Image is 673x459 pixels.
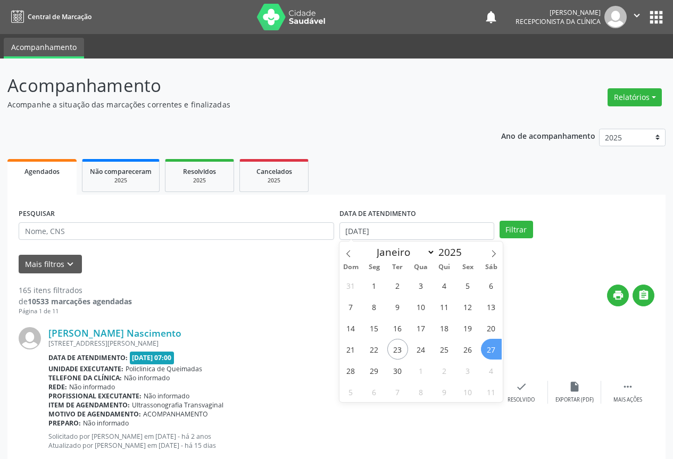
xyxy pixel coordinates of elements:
[516,381,527,393] i: check
[411,318,431,338] span: Setembro 17, 2025
[411,296,431,317] span: Setembro 10, 2025
[247,177,301,185] div: 2025
[24,167,60,176] span: Agendados
[458,339,478,360] span: Setembro 26, 2025
[501,129,595,142] p: Ano de acompanhamento
[364,318,385,338] span: Setembro 15, 2025
[434,296,455,317] span: Setembro 11, 2025
[340,339,361,360] span: Setembro 21, 2025
[481,339,502,360] span: Setembro 27, 2025
[458,381,478,402] span: Outubro 10, 2025
[126,364,202,373] span: Policlinica de Queimadas
[481,360,502,381] span: Outubro 4, 2025
[90,167,152,176] span: Não compareceram
[409,264,433,271] span: Qua
[19,222,334,240] input: Nome, CNS
[28,12,92,21] span: Central de Marcação
[386,264,409,271] span: Ter
[647,8,666,27] button: apps
[48,391,142,400] b: Profissional executante:
[481,296,502,317] span: Setembro 13, 2025
[516,8,601,17] div: [PERSON_NAME]
[173,177,226,185] div: 2025
[48,382,67,391] b: Rede:
[411,339,431,360] span: Setembro 24, 2025
[48,364,123,373] b: Unidade executante:
[7,72,468,99] p: Acompanhamento
[48,410,141,419] b: Motivo de agendamento:
[458,275,478,296] span: Setembro 5, 2025
[607,285,629,306] button: print
[608,88,662,106] button: Relatórios
[362,264,386,271] span: Seg
[144,391,189,400] span: Não informado
[387,318,408,338] span: Setembro 16, 2025
[481,275,502,296] span: Setembro 6, 2025
[339,264,363,271] span: Dom
[387,275,408,296] span: Setembro 2, 2025
[627,6,647,28] button: 
[458,296,478,317] span: Setembro 12, 2025
[604,6,627,28] img: img
[364,381,385,402] span: Outubro 6, 2025
[48,373,122,382] b: Telefone da clínica:
[411,275,431,296] span: Setembro 3, 2025
[83,419,129,428] span: Não informado
[411,381,431,402] span: Outubro 8, 2025
[19,296,132,307] div: de
[256,167,292,176] span: Cancelados
[19,206,55,222] label: PESQUISAR
[612,289,624,301] i: print
[516,17,601,26] span: Recepcionista da clínica
[48,353,128,362] b: Data de atendimento:
[569,381,580,393] i: insert_drive_file
[372,245,436,260] select: Month
[481,381,502,402] span: Outubro 11, 2025
[456,264,479,271] span: Sex
[340,381,361,402] span: Outubro 5, 2025
[364,360,385,381] span: Setembro 29, 2025
[340,296,361,317] span: Setembro 7, 2025
[631,10,643,21] i: 
[132,400,223,410] span: Ultrassonografia Transvaginal
[434,275,455,296] span: Setembro 4, 2025
[434,318,455,338] span: Setembro 18, 2025
[183,167,216,176] span: Resolvidos
[479,264,503,271] span: Sáb
[364,296,385,317] span: Setembro 8, 2025
[622,381,634,393] i: 
[64,258,76,270] i: keyboard_arrow_down
[19,285,132,296] div: 165 itens filtrados
[387,296,408,317] span: Setembro 9, 2025
[434,360,455,381] span: Outubro 2, 2025
[481,318,502,338] span: Setembro 20, 2025
[433,264,456,271] span: Qui
[458,360,478,381] span: Outubro 3, 2025
[124,373,170,382] span: Não informado
[484,10,498,24] button: notifications
[19,327,41,349] img: img
[48,327,181,339] a: [PERSON_NAME] Nascimento
[633,285,654,306] button: 
[143,410,208,419] span: ACOMPANHAMENTO
[69,382,115,391] span: Não informado
[500,221,533,239] button: Filtrar
[364,339,385,360] span: Setembro 22, 2025
[613,396,642,404] div: Mais ações
[364,275,385,296] span: Setembro 1, 2025
[340,360,361,381] span: Setembro 28, 2025
[508,396,535,404] div: Resolvido
[90,177,152,185] div: 2025
[411,360,431,381] span: Outubro 1, 2025
[19,307,132,316] div: Página 1 de 11
[340,318,361,338] span: Setembro 14, 2025
[19,255,82,273] button: Mais filtroskeyboard_arrow_down
[4,38,84,59] a: Acompanhamento
[340,275,361,296] span: Agosto 31, 2025
[7,8,92,26] a: Central de Marcação
[48,400,130,410] b: Item de agendamento:
[48,419,81,428] b: Preparo:
[339,206,416,222] label: DATA DE ATENDIMENTO
[48,339,495,348] div: [STREET_ADDRESS][PERSON_NAME]
[339,222,494,240] input: Selecione um intervalo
